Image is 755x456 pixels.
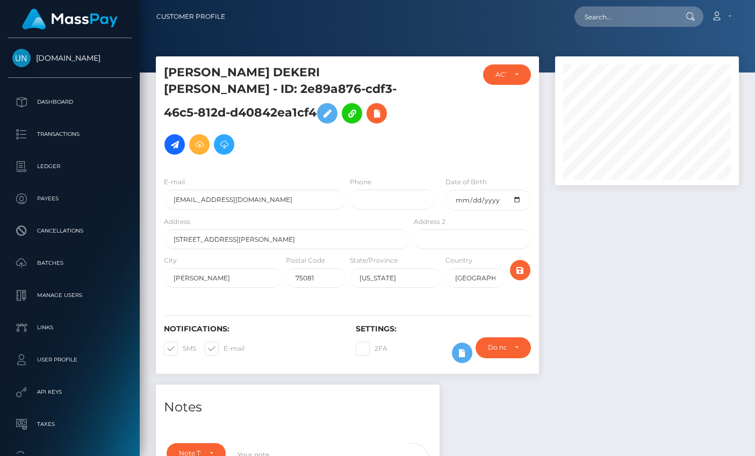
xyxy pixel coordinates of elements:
a: Dashboard [8,89,132,115]
button: Do not require [476,337,531,358]
a: Links [8,314,132,341]
label: Address [164,217,190,227]
label: SMS [164,342,196,356]
p: User Profile [12,352,127,368]
a: Batches [8,250,132,277]
label: Date of Birth [445,177,487,187]
img: MassPay Logo [22,9,118,30]
h6: Settings: [356,324,531,334]
a: Payees [8,185,132,212]
div: ACTIVE [495,70,506,79]
p: Ledger [12,158,127,175]
p: Payees [12,191,127,207]
a: Initiate Payout [164,134,185,155]
h5: [PERSON_NAME] DEKERI [PERSON_NAME] - ID: 2e89a876-cdf3-46c5-812d-d40842ea1cf4 [164,64,404,160]
a: Ledger [8,153,132,180]
p: API Keys [12,384,127,400]
p: Dashboard [12,94,127,110]
a: Customer Profile [156,5,225,28]
p: Transactions [12,126,127,142]
img: Unlockt.me [12,49,31,67]
a: API Keys [8,379,132,406]
label: E-mail [164,177,185,187]
p: Taxes [12,416,127,432]
a: Transactions [8,121,132,148]
label: Postal Code [286,256,325,265]
span: [DOMAIN_NAME] [8,53,132,63]
h6: Notifications: [164,324,340,334]
label: E-mail [205,342,245,356]
a: User Profile [8,346,132,373]
label: 2FA [356,342,387,356]
input: Search... [574,6,675,27]
p: Manage Users [12,287,127,303]
p: Cancellations [12,223,127,239]
label: Phone [350,177,371,187]
a: Cancellations [8,218,132,244]
button: ACTIVE [483,64,531,85]
div: Do not require [488,343,507,352]
p: Links [12,320,127,336]
a: Taxes [8,411,132,438]
a: Manage Users [8,282,132,309]
label: Address 2 [414,217,445,227]
p: Batches [12,255,127,271]
label: Country [445,256,472,265]
h4: Notes [164,398,432,417]
label: City [164,256,177,265]
label: State/Province [350,256,398,265]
